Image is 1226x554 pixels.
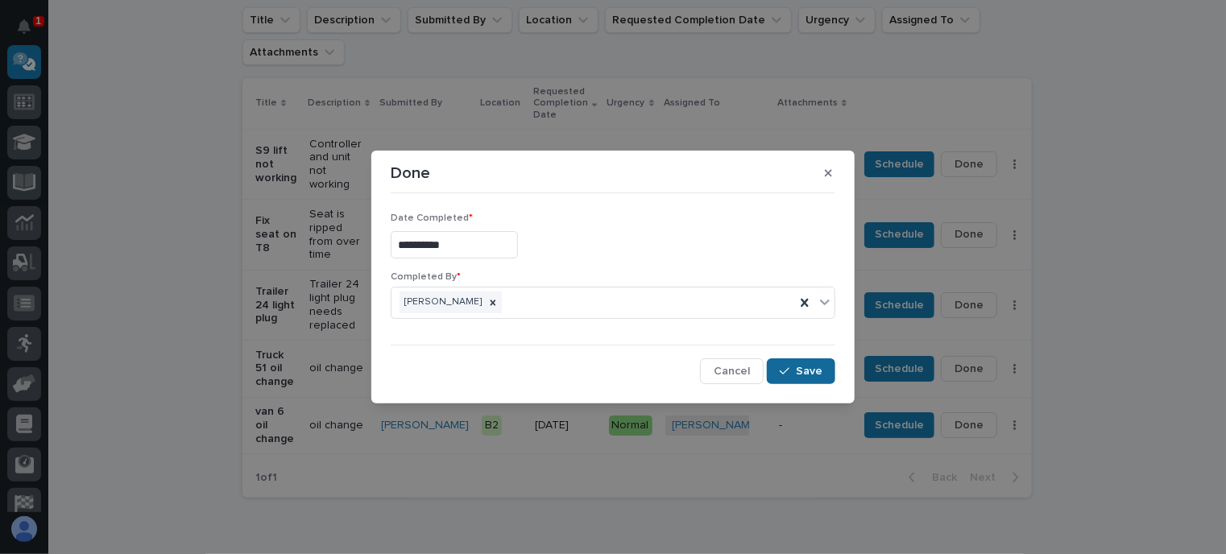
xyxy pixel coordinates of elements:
span: Date Completed [391,213,473,223]
span: Completed By [391,272,461,282]
p: Done [391,163,430,183]
span: Save [796,364,822,378]
div: [PERSON_NAME] [400,291,484,313]
button: Save [767,358,835,384]
button: Cancel [700,358,764,384]
span: Cancel [714,364,750,378]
